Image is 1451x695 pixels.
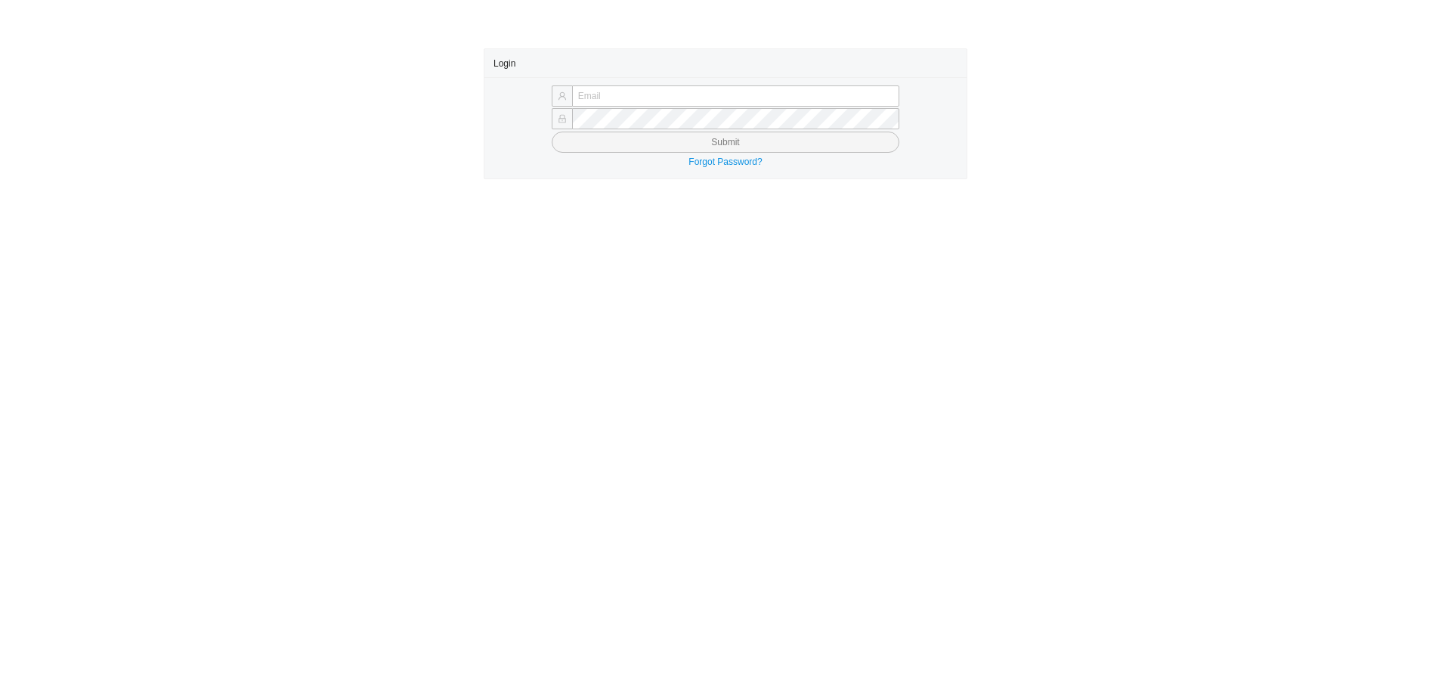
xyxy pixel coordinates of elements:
div: Login [493,49,958,77]
input: Email [572,85,899,107]
button: Submit [552,132,899,153]
a: Forgot Password? [688,157,762,167]
span: user [558,92,567,101]
span: lock [558,114,567,123]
